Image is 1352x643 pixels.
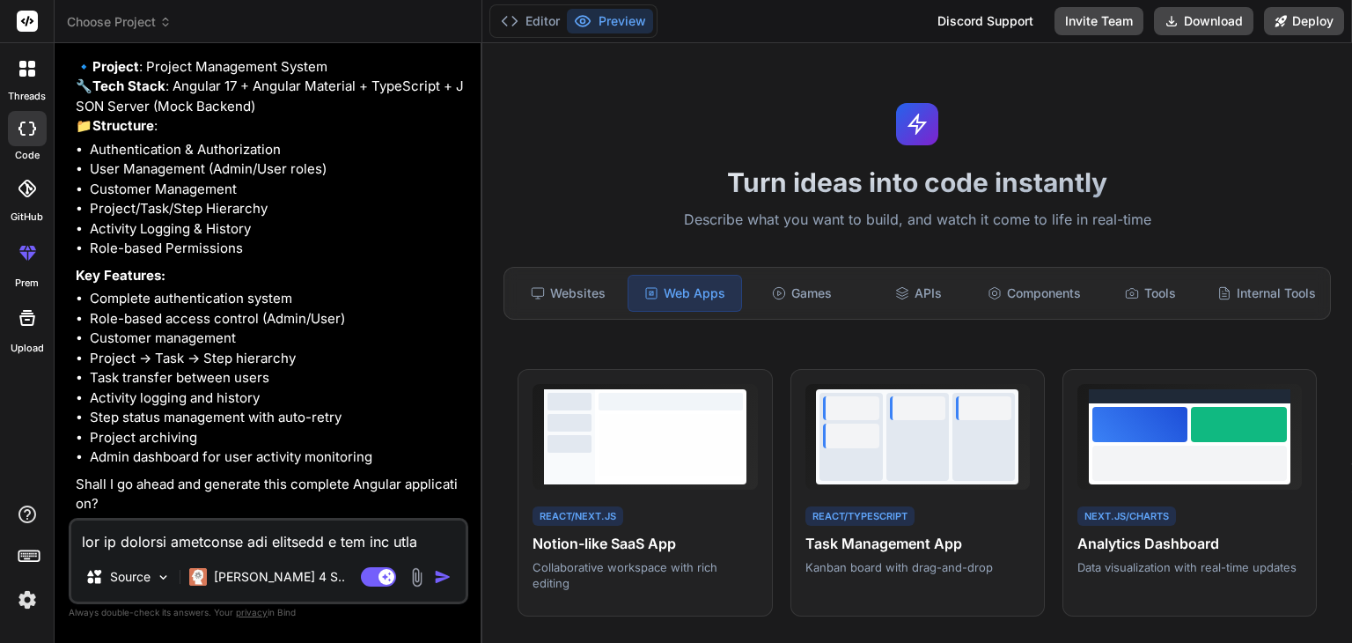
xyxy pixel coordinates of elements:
div: Websites [511,275,624,312]
button: Editor [494,9,567,33]
div: Components [978,275,1091,312]
li: Activity Logging & History [90,219,465,240]
div: Discord Support [927,7,1044,35]
li: Admin dashboard for user activity monitoring [90,447,465,468]
li: Complete authentication system [90,289,465,309]
div: APIs [862,275,974,312]
li: User Management (Admin/User roles) [90,159,465,180]
p: Shall I go ahead and generate this complete Angular application? [76,475,465,514]
p: Describe what you want to build, and watch it come to life in real-time [493,209,1341,232]
li: Activity logging and history [90,388,465,409]
h4: Analytics Dashboard [1077,533,1302,554]
li: Project/Task/Step Hierarchy [90,199,465,219]
button: Download [1154,7,1253,35]
button: Invite Team [1054,7,1143,35]
label: prem [15,276,39,291]
img: settings [12,585,42,615]
strong: Tech Stack [92,78,165,94]
p: Always double-check its answers. Your in Bind [69,604,468,621]
strong: Structure [92,117,154,134]
span: Choose Project [67,13,172,31]
div: React/Next.js [533,506,623,527]
strong: Key Features: [76,267,165,284]
li: Task transfer between users [90,368,465,388]
div: Next.js/Charts [1077,506,1176,527]
li: Authentication & Authorization [90,140,465,160]
li: Project archiving [90,428,465,448]
h4: Task Management App [805,533,1030,554]
p: Source [110,568,151,586]
img: icon [434,568,452,586]
h1: Turn ideas into code instantly [493,166,1341,198]
div: Tools [1094,275,1207,312]
div: Web Apps [628,275,742,312]
p: Data visualization with real-time updates [1077,559,1302,575]
li: Customer Management [90,180,465,200]
label: Upload [11,341,44,356]
p: Kanban board with drag-and-drop [805,559,1030,575]
div: Internal Tools [1210,275,1323,312]
h4: Notion-like SaaS App [533,533,757,554]
div: Games [746,275,858,312]
label: threads [8,89,46,104]
img: Claude 4 Sonnet [189,568,207,586]
li: Customer management [90,329,465,349]
img: attachment [407,567,427,588]
li: Project → Task → Step hierarchy [90,349,465,369]
button: Preview [567,9,653,33]
p: 🔹 : Project Management System 🔧 : Angular 17 + Angular Material + TypeScript + JSON Server (Mock ... [76,57,465,137]
strong: Project [92,58,139,75]
label: GitHub [11,210,43,225]
span: privacy [236,607,268,617]
img: Pick Models [156,570,171,585]
label: code [15,148,40,163]
button: Deploy [1264,7,1344,35]
div: React/TypeScript [805,506,915,527]
li: Role-based access control (Admin/User) [90,309,465,329]
p: [PERSON_NAME] 4 S.. [214,568,345,586]
li: Role-based Permissions [90,239,465,259]
p: Collaborative workspace with rich editing [533,559,757,591]
li: Step status management with auto-retry [90,408,465,428]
